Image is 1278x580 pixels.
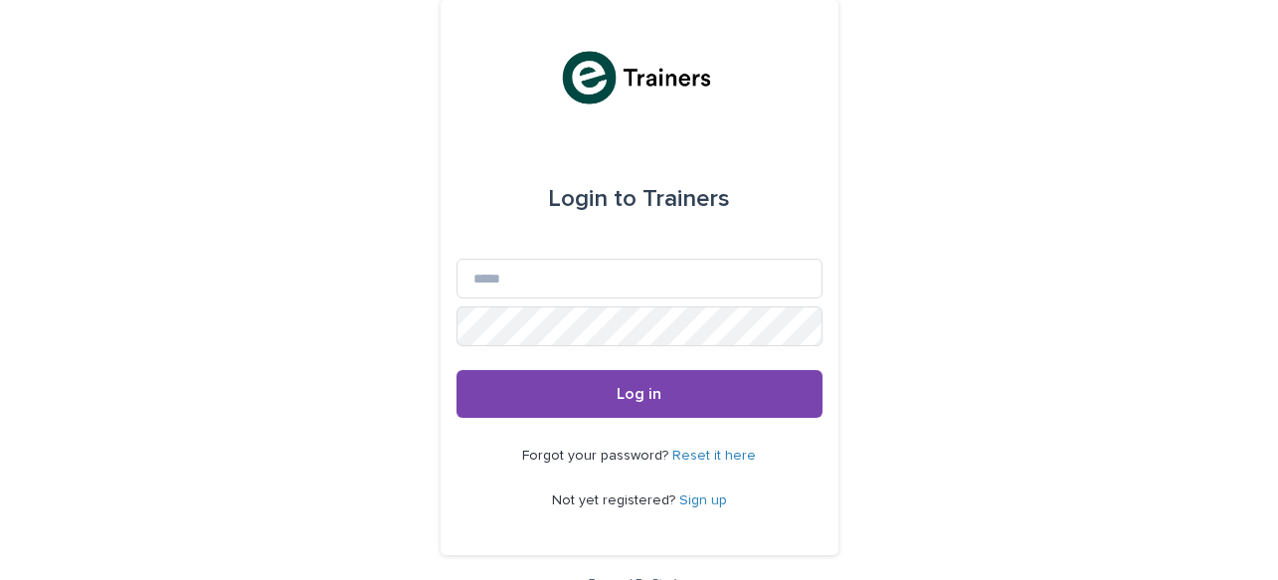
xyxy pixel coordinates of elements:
button: Log in [456,370,822,418]
a: Sign up [679,493,727,507]
a: Reset it here [672,449,756,463]
span: Forgot your password? [522,449,672,463]
span: Log in [617,386,661,402]
img: K0CqGN7SDeD6s4JG8KQk [557,48,721,107]
div: Trainers [548,171,730,227]
span: Not yet registered? [552,493,679,507]
span: Login to [548,187,637,211]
